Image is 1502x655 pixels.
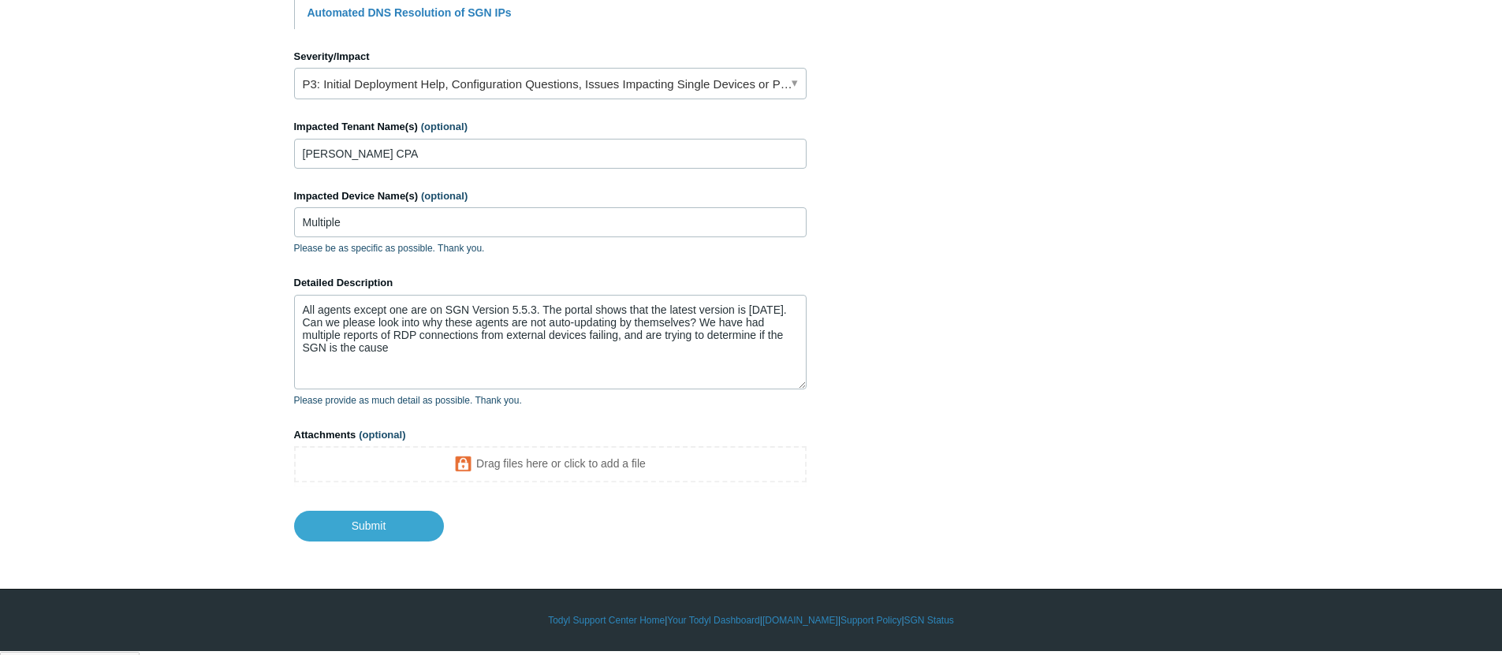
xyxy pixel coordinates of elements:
a: Automated DNS Resolution of SGN IPs [307,6,512,19]
label: Detailed Description [294,275,807,291]
input: Submit [294,511,444,541]
label: Severity/Impact [294,49,807,65]
p: Please provide as much detail as possible. Thank you. [294,393,807,408]
span: (optional) [421,121,468,132]
label: Attachments [294,427,807,443]
a: [DOMAIN_NAME] [762,613,838,627]
a: Todyl Support Center Home [548,613,665,627]
label: Impacted Tenant Name(s) [294,119,807,135]
span: (optional) [359,429,405,441]
label: Impacted Device Name(s) [294,188,807,204]
div: | | | | [294,613,1209,627]
a: Support Policy [840,613,901,627]
p: Please be as specific as possible. Thank you. [294,241,807,255]
a: P3: Initial Deployment Help, Configuration Questions, Issues Impacting Single Devices or Past Out... [294,68,807,99]
a: SGN Status [904,613,954,627]
span: (optional) [421,190,468,202]
a: Your Todyl Dashboard [667,613,759,627]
